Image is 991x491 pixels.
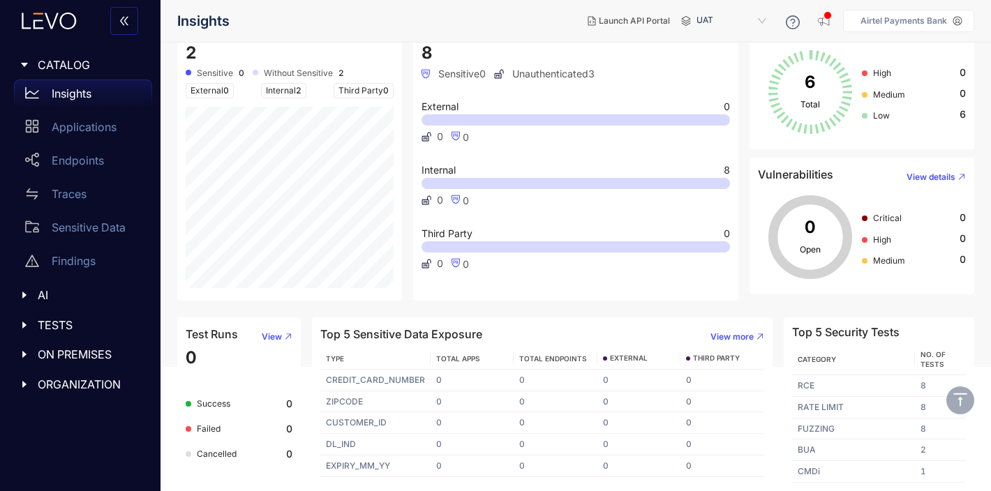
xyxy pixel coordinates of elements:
[8,310,152,340] div: TESTS
[758,168,833,181] h4: Vulnerabilities
[286,398,292,409] b: 0
[8,370,152,399] div: ORGANIZATION
[514,434,597,455] td: 0
[261,83,306,98] span: Internal
[792,461,915,483] td: CMDi
[186,328,238,340] h4: Test Runs
[8,50,152,80] div: CATALOG
[320,455,431,477] td: EXPIRY_MM_YY
[177,13,230,29] span: Insights
[38,319,141,331] span: TESTS
[960,109,966,120] span: 6
[873,234,891,245] span: High
[186,347,197,368] span: 0
[724,102,730,112] span: 0
[14,247,152,280] a: Findings
[463,131,469,143] span: 0
[383,85,389,96] span: 0
[431,412,514,434] td: 0
[921,350,946,368] span: No. of Tests
[514,412,597,434] td: 0
[873,110,890,121] span: Low
[119,15,130,28] span: double-left
[20,320,29,330] span: caret-right
[915,461,966,483] td: 1
[519,354,587,363] span: TOTAL ENDPOINTS
[14,213,152,247] a: Sensitive Data
[25,187,39,201] span: swap
[915,397,966,418] td: 8
[960,254,966,265] span: 0
[597,434,681,455] td: 0
[223,85,229,96] span: 0
[422,102,459,112] span: External
[320,412,431,434] td: CUSTOMER_ID
[8,340,152,369] div: ON PREMISES
[696,10,769,32] span: UAT
[597,370,681,391] td: 0
[326,354,344,363] span: TYPE
[437,131,443,142] span: 0
[915,439,966,461] td: 2
[264,68,333,78] span: Without Sensitive
[20,290,29,300] span: caret-right
[431,370,514,391] td: 0
[52,87,91,100] p: Insights
[724,165,730,175] span: 8
[52,121,117,133] p: Applications
[296,85,301,96] span: 2
[792,326,900,338] h4: Top 5 Security Tests
[960,212,966,223] span: 0
[286,448,292,460] b: 0
[960,233,966,244] span: 0
[8,280,152,310] div: AI
[197,68,233,78] span: Sensitive
[873,68,891,78] span: High
[239,68,244,78] b: 0
[422,229,472,239] span: Third Party
[792,397,915,418] td: RATE LIMIT
[320,328,482,340] h4: Top 5 Sensitive Data Exposure
[514,455,597,477] td: 0
[576,10,681,32] button: Launch API Portal
[197,398,230,409] span: Success
[724,229,730,239] span: 0
[514,391,597,413] td: 0
[494,68,595,80] span: Unauthenticated 3
[960,67,966,78] span: 0
[422,68,486,80] span: Sensitive 0
[792,439,915,461] td: BUA
[798,355,836,363] span: Category
[20,379,29,389] span: caret-right
[915,418,966,440] td: 8
[20,349,29,359] span: caret-right
[251,326,292,348] button: View
[14,180,152,213] a: Traces
[38,289,141,301] span: AI
[693,354,740,363] span: THIRD PARTY
[14,146,152,180] a: Endpoints
[895,166,966,188] button: View details
[14,113,152,146] a: Applications
[710,332,754,342] span: View more
[599,16,670,26] span: Launch API Portal
[186,43,197,63] span: 2
[320,434,431,455] td: DL_IND
[334,83,394,98] span: Third Party
[38,348,141,361] span: ON PREMISES
[680,370,763,391] td: 0
[431,434,514,455] td: 0
[197,448,237,459] span: Cancelled
[320,391,431,413] td: ZIPCODE
[873,213,902,223] span: Critical
[437,258,443,269] span: 0
[952,391,969,408] span: vertical-align-top
[422,165,456,175] span: Internal
[38,59,141,71] span: CATALOG
[873,255,905,266] span: Medium
[52,221,126,234] p: Sensitive Data
[431,455,514,477] td: 0
[680,455,763,477] td: 0
[197,423,221,434] span: Failed
[915,375,966,397] td: 8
